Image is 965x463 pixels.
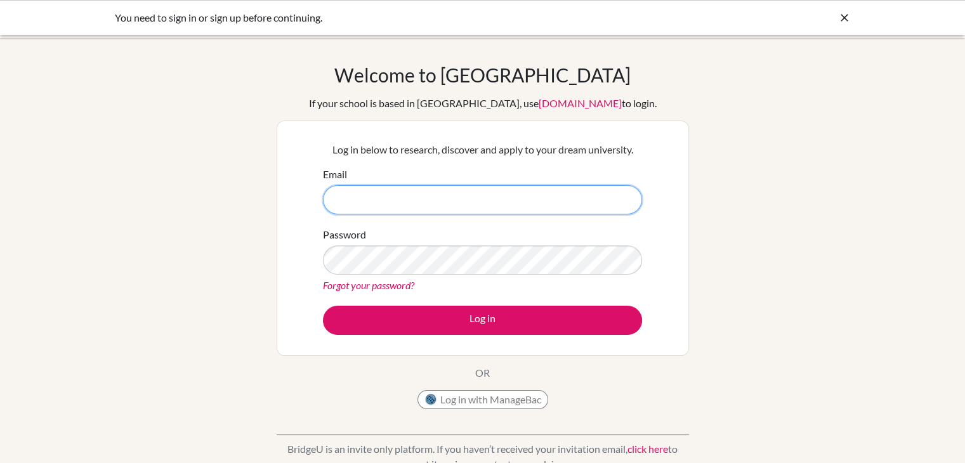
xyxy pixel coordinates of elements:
[539,97,622,109] a: [DOMAIN_NAME]
[323,167,347,182] label: Email
[323,227,366,242] label: Password
[115,10,660,25] div: You need to sign in or sign up before continuing.
[323,279,414,291] a: Forgot your password?
[417,390,548,409] button: Log in with ManageBac
[627,443,668,455] a: click here
[323,142,642,157] p: Log in below to research, discover and apply to your dream university.
[323,306,642,335] button: Log in
[475,365,490,381] p: OR
[334,63,631,86] h1: Welcome to [GEOGRAPHIC_DATA]
[309,96,657,111] div: If your school is based in [GEOGRAPHIC_DATA], use to login.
